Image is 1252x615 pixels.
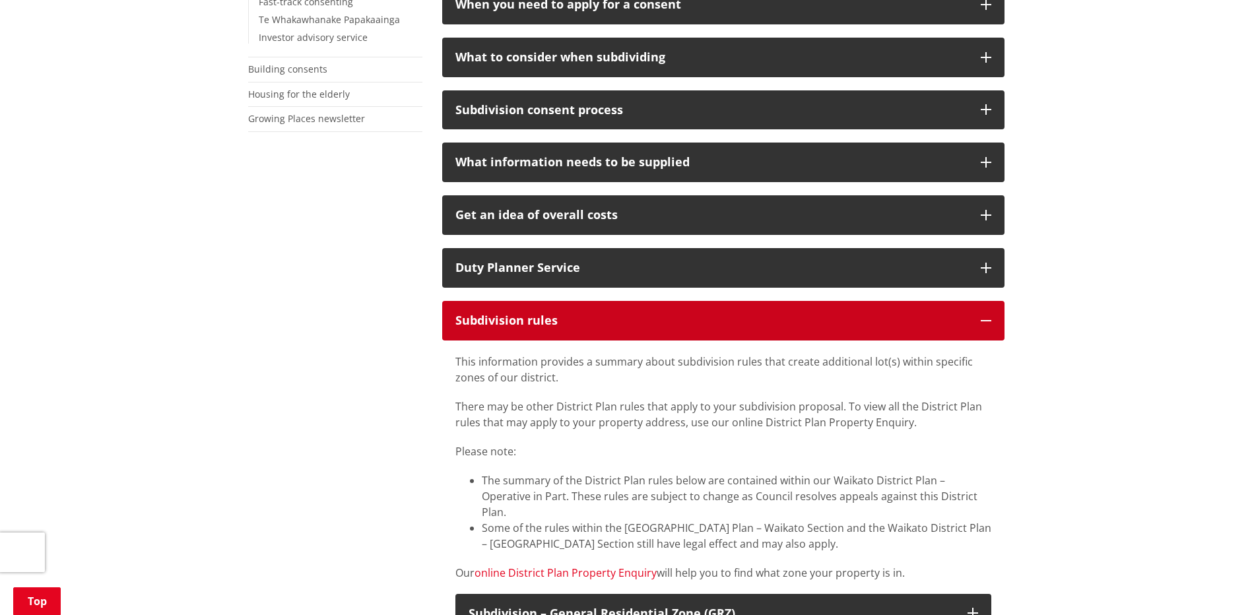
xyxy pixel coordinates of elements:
[442,38,1005,77] button: What to consider when subdividing
[13,587,61,615] a: Top
[475,566,657,580] a: online District Plan Property Enquiry
[248,112,365,125] a: Growing Places newsletter
[455,443,991,459] p: Please note:​
[455,314,968,327] div: Subdivision rules
[455,209,968,222] p: Get an idea of overall costs
[248,88,350,100] a: Housing for the elderly
[1191,560,1239,607] iframe: Messenger Launcher
[259,31,368,44] a: Investor advisory service
[455,51,968,64] div: What to consider when subdividing
[455,104,968,117] div: Subdivision consent process
[442,195,1005,235] button: Get an idea of overall costs
[482,520,991,552] li: Some of the rules within the [GEOGRAPHIC_DATA] Plan – Waikato Section and the Waikato District Pl...
[455,156,968,169] div: What information needs to be supplied
[482,472,991,520] li: The summary of the District Plan rules below are contained within our Waikato District Plan – Ope...
[442,90,1005,130] button: Subdivision consent process
[455,399,991,430] p: There may be other District Plan rules that apply to your subdivision proposal. To view all the D...
[248,63,327,75] a: Building consents
[455,354,991,385] p: This information provides a summary about subdivision rules that create additional lot(s) within ...
[442,143,1005,182] button: What information needs to be supplied
[455,566,905,580] span: Our will help you to find what zone your property is in.
[442,248,1005,288] button: Duty Planner Service
[259,13,400,26] a: Te Whakawhanake Papakaainga
[455,261,968,275] div: Duty Planner Service
[442,301,1005,340] button: Subdivision rules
